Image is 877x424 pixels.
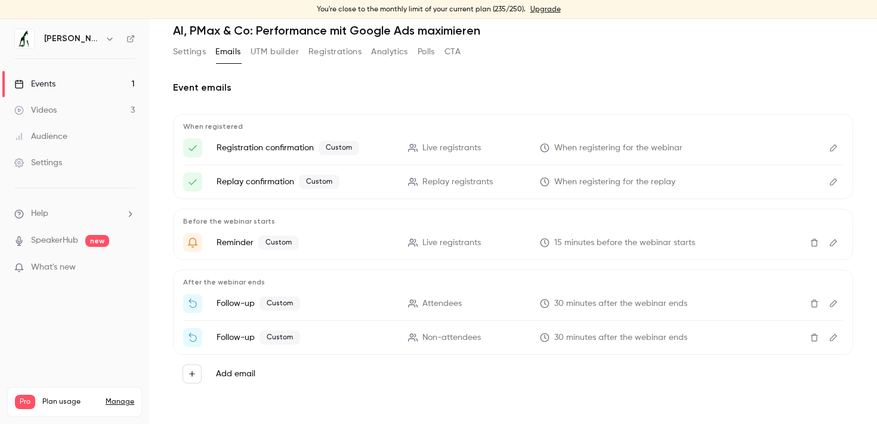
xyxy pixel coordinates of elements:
[183,233,843,252] li: {{ event_name }} geht bald live
[31,208,48,220] span: Help
[554,332,687,344] span: 30 minutes after the webinar ends
[554,176,675,188] span: When registering for the replay
[824,294,843,313] button: Edit
[444,42,461,61] button: CTA
[308,42,362,61] button: Registrations
[216,368,255,380] label: Add email
[183,122,843,131] p: When registered
[14,208,135,220] li: help-dropdown-opener
[42,397,98,407] span: Plan usage
[554,237,695,249] span: 15 minutes before the webinar starts
[15,395,35,409] span: Pro
[217,330,394,345] p: Follow-up
[824,172,843,191] button: Edit
[14,104,57,116] div: Videos
[530,5,561,14] a: Upgrade
[418,42,435,61] button: Polls
[251,42,299,61] button: UTM builder
[299,175,339,189] span: Custom
[183,294,843,313] li: Thanks for attending {{ event_name }}
[422,298,462,310] span: Attendees
[14,131,67,143] div: Audience
[14,78,55,90] div: Events
[14,157,62,169] div: Settings
[805,233,824,252] button: Delete
[106,397,134,407] a: Manage
[173,23,853,38] h1: AI, PMax & Co: Performance mit Google Ads maximieren
[824,233,843,252] button: Edit
[183,328,843,347] li: Watch the replay of {{ event_name }}
[217,141,394,155] p: Registration confirmation
[183,138,843,157] li: Dein Zugangs-Link für das Google Ads Webinar
[44,33,100,45] h6: [PERSON_NAME] von [PERSON_NAME] IMPACT
[258,236,299,250] span: Custom
[422,332,481,344] span: Non-attendees
[217,175,394,189] p: Replay confirmation
[805,328,824,347] button: Delete
[15,29,34,48] img: Jung von Matt IMPACT
[805,294,824,313] button: Delete
[371,42,408,61] button: Analytics
[183,277,843,287] p: After the webinar ends
[85,235,109,247] span: new
[554,142,683,154] span: When registering for the webinar
[824,328,843,347] button: Edit
[422,176,493,188] span: Replay registrants
[217,236,394,250] p: Reminder
[173,42,206,61] button: Settings
[215,42,240,61] button: Emails
[31,234,78,247] a: SpeakerHub
[183,172,843,191] li: Dein Zugangs-Link zur Aufzeichnung von {{ event_name }}!
[422,142,481,154] span: Live registrants
[183,216,843,226] p: Before the webinar starts
[824,138,843,157] button: Edit
[260,296,300,311] span: Custom
[554,298,687,310] span: 30 minutes after the webinar ends
[217,296,394,311] p: Follow-up
[319,141,359,155] span: Custom
[173,81,853,95] h2: Event emails
[260,330,300,345] span: Custom
[31,261,76,274] span: What's new
[422,237,481,249] span: Live registrants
